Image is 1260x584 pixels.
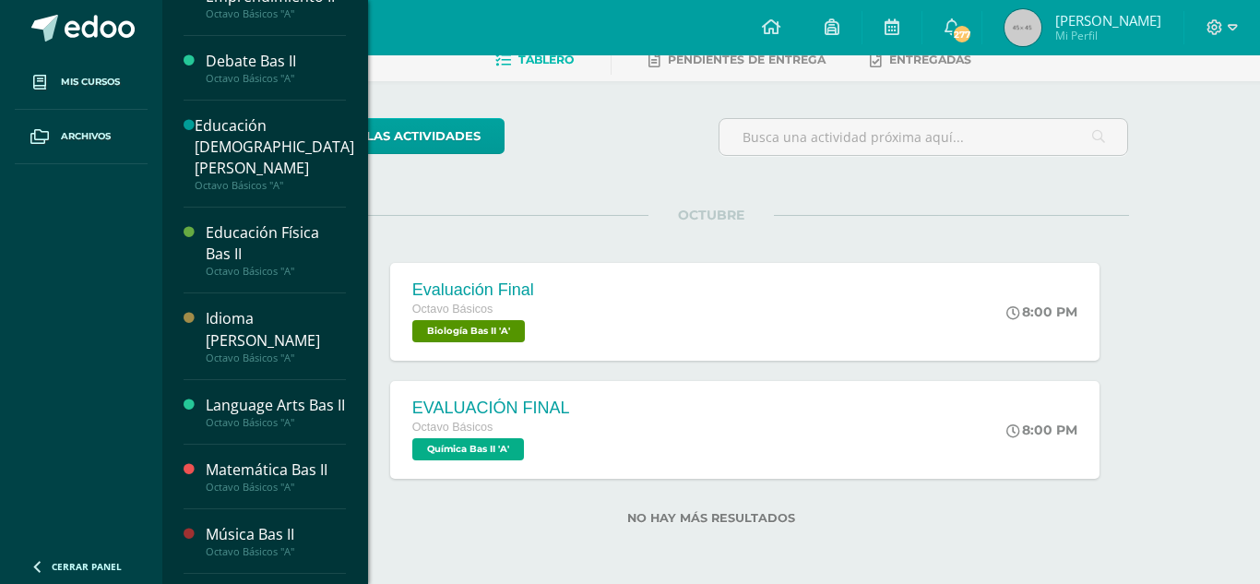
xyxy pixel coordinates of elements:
[1055,28,1161,43] span: Mi Perfil
[206,459,346,481] div: Matemática Bas II
[206,545,346,558] div: Octavo Básicos "A"
[15,55,148,110] a: Mis cursos
[1055,11,1161,30] span: [PERSON_NAME]
[206,395,346,416] div: Language Arts Bas II
[206,352,346,364] div: Octavo Básicos "A"
[206,7,346,20] div: Octavo Básicos "A"
[61,75,120,89] span: Mis cursos
[15,110,148,164] a: Archivos
[870,45,971,75] a: Entregadas
[495,45,574,75] a: Tablero
[206,265,346,278] div: Octavo Básicos "A"
[668,53,826,66] span: Pendientes de entrega
[412,421,493,434] span: Octavo Básicos
[648,45,826,75] a: Pendientes de entrega
[195,179,354,192] div: Octavo Básicos "A"
[294,118,505,154] a: todas las Actividades
[412,320,525,342] span: Biología Bas II 'A'
[206,459,346,494] a: Matemática Bas IIOctavo Básicos "A"
[195,115,354,179] div: Educación [DEMOGRAPHIC_DATA][PERSON_NAME]
[719,119,1128,155] input: Busca una actividad próxima aquí...
[206,72,346,85] div: Octavo Básicos "A"
[206,416,346,429] div: Octavo Básicos "A"
[206,524,346,558] a: Música Bas IIOctavo Básicos "A"
[1006,304,1077,320] div: 8:00 PM
[206,222,346,265] div: Educación Física Bas II
[206,222,346,278] a: Educación Física Bas IIOctavo Básicos "A"
[195,115,354,192] a: Educación [DEMOGRAPHIC_DATA][PERSON_NAME]Octavo Básicos "A"
[1004,9,1041,46] img: 45x45
[52,560,122,573] span: Cerrar panel
[1006,422,1077,438] div: 8:00 PM
[206,51,346,72] div: Debate Bas II
[952,24,972,44] span: 277
[206,524,346,545] div: Música Bas II
[889,53,971,66] span: Entregadas
[648,207,774,223] span: OCTUBRE
[294,511,1129,525] label: No hay más resultados
[412,280,534,300] div: Evaluación Final
[206,395,346,429] a: Language Arts Bas IIOctavo Básicos "A"
[412,438,524,460] span: Química Bas II 'A'
[206,51,346,85] a: Debate Bas IIOctavo Básicos "A"
[206,481,346,494] div: Octavo Básicos "A"
[206,308,346,364] a: Idioma [PERSON_NAME]Octavo Básicos "A"
[61,129,111,144] span: Archivos
[206,308,346,351] div: Idioma [PERSON_NAME]
[518,53,574,66] span: Tablero
[412,303,493,316] span: Octavo Básicos
[412,399,570,418] div: EVALUACIÓN FINAL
